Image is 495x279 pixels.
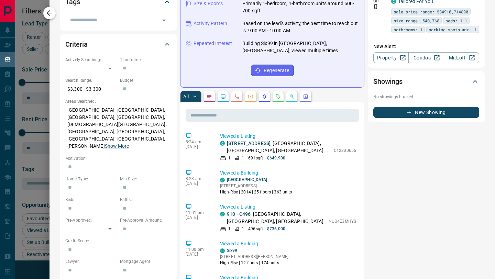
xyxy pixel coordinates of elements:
p: [GEOGRAPHIC_DATA], [GEOGRAPHIC_DATA], [GEOGRAPHIC_DATA], [GEOGRAPHIC_DATA], [DEMOGRAPHIC_DATA][GE... [65,104,171,152]
h2: Criteria [65,39,88,50]
button: Regenerate [251,65,294,76]
p: Credit Score: [65,238,171,244]
p: 1 [228,226,231,232]
p: Min Size: [120,176,171,182]
p: High-Rise | 2014 | 25 floors | 363 units [220,189,292,195]
p: All [183,94,189,99]
p: 1 [228,155,231,161]
p: Building Six99 in [GEOGRAPHIC_DATA], [GEOGRAPHIC_DATA], viewed multiple times [242,40,359,54]
p: Viewed a Building [220,169,356,177]
p: Timeframe: [120,57,171,63]
p: $3,300 - $3,300 [65,83,117,95]
p: $736,000 [267,226,285,232]
a: Condos [408,52,444,63]
p: [DATE] [186,252,210,257]
button: Open [159,15,169,25]
a: Mr.Loft [444,52,479,63]
p: Budget: [120,77,171,83]
p: Activity Pattern [194,20,227,27]
p: 496 sqft [248,226,263,232]
p: $649,900 [267,155,285,161]
div: condos.ca [220,178,225,182]
p: Pre-Approval Amount: [120,217,171,223]
p: 8:24 am [186,139,210,144]
div: condos.ca [220,141,225,146]
p: 11:01 pm [186,210,210,215]
a: [GEOGRAPHIC_DATA] [227,177,267,182]
div: Showings [373,73,479,90]
svg: Requests [275,94,281,99]
p: C12330656 [334,147,356,154]
a: 910 - C496 [227,211,251,217]
a: Six99 [227,248,238,253]
div: Criteria [65,36,171,53]
p: 11:00 pm [186,247,210,252]
a: [STREET_ADDRESS] [227,141,271,146]
p: [DATE] [186,215,210,220]
p: Lawyer: [65,258,117,265]
div: condos.ca [220,212,225,216]
p: Pre-Approved: [65,217,117,223]
p: 1 [242,155,244,161]
svg: Agent Actions [303,94,308,99]
p: 1 [242,226,244,232]
svg: Push Notification Only [373,4,378,9]
p: Baths: [120,197,171,203]
h2: Showings [373,76,403,87]
p: 691 sqft [248,155,263,161]
p: Viewed a Listing [220,133,356,140]
button: New Showing [373,107,479,118]
p: Mortgage Agent: [120,258,171,265]
p: [STREET_ADDRESS] [220,183,292,189]
p: Areas Searched: [65,98,171,104]
svg: Notes [207,94,212,99]
p: Search Range: [65,77,117,83]
svg: Lead Browsing Activity [220,94,226,99]
a: Property [373,52,409,63]
span: sale price range: 584910,714890 [394,8,468,15]
p: , [GEOGRAPHIC_DATA], [GEOGRAPHIC_DATA], [GEOGRAPHIC_DATA] [227,211,325,225]
div: condos.ca [220,248,225,253]
span: bathrooms: 1 [394,26,422,33]
p: No showings booked [373,94,479,100]
p: Based on the lead's activity, the best time to reach out is: 9:00 AM - 10:00 AM [242,20,359,34]
p: High-Rise | 12 floors | 174 units [220,260,288,266]
span: beds: 1-1 [445,17,467,24]
svg: Calls [234,94,240,99]
p: , [GEOGRAPHIC_DATA], [GEOGRAPHIC_DATA], [GEOGRAPHIC_DATA] [227,140,330,154]
p: Beds: [65,197,117,203]
p: Home Type: [65,176,117,182]
p: Motivation: [65,155,171,161]
p: Viewed a Building [220,240,356,247]
p: Viewed a Listing [220,203,356,211]
p: NUG4E3MHYS [329,218,356,224]
svg: Emails [248,94,253,99]
p: Repeated Interest [194,40,232,47]
svg: Listing Alerts [262,94,267,99]
p: Actively Searching: [65,57,117,63]
p: [DATE] [186,181,210,186]
p: 8:23 am [186,176,210,181]
span: parking spots min: 1 [429,26,477,33]
button: Show More [105,143,129,150]
p: [STREET_ADDRESS][PERSON_NAME] [220,254,288,260]
span: size range: 540,768 [394,17,439,24]
p: New Alert: [373,43,479,50]
svg: Opportunities [289,94,295,99]
p: [DATE] [186,144,210,149]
